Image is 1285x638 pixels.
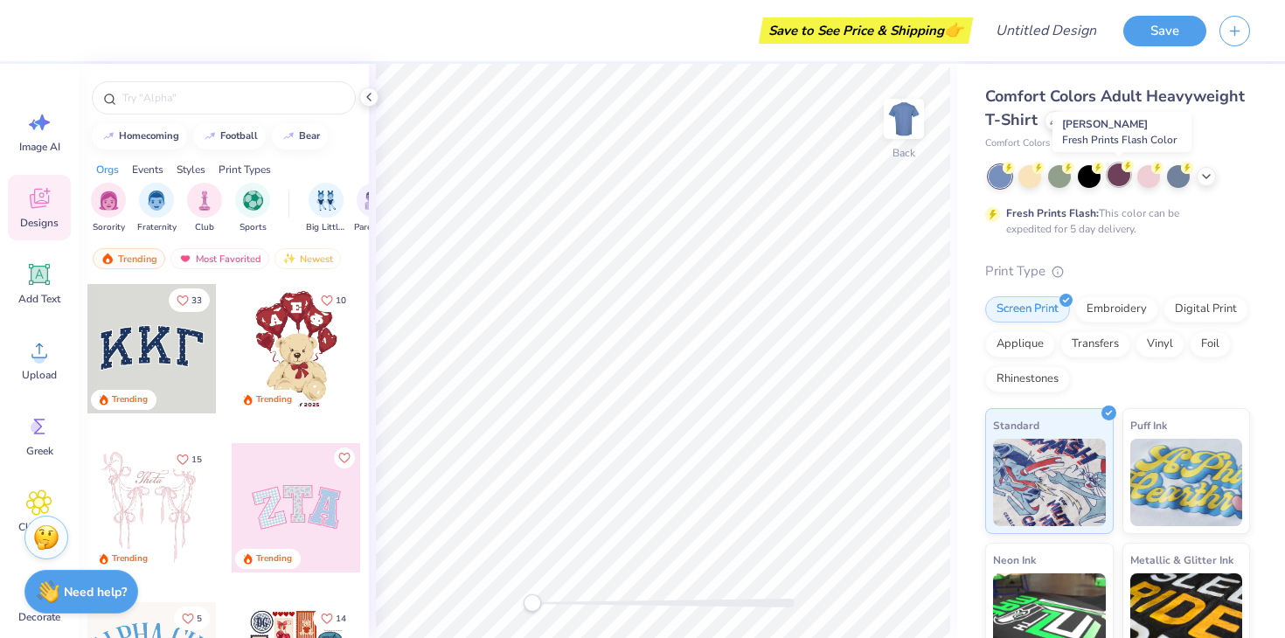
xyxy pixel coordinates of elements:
div: This color can be expedited for 5 day delivery. [1006,205,1221,237]
button: bear [272,123,328,149]
div: Trending [112,393,148,406]
span: Standard [993,416,1039,434]
span: Clipart & logos [10,520,68,548]
button: Like [334,447,355,468]
img: Fraternity Image [147,191,166,211]
span: Decorate [18,610,60,624]
span: Metallic & Glitter Ink [1130,551,1233,569]
div: Rhinestones [985,366,1070,392]
img: Standard [993,439,1106,526]
div: Trending [112,552,148,565]
div: Foil [1190,331,1231,357]
span: 15 [191,455,202,464]
button: Like [313,288,354,312]
div: Vinyl [1136,331,1184,357]
div: Orgs [96,162,119,177]
div: [PERSON_NAME] [1052,112,1191,152]
span: 14 [336,614,346,623]
span: Neon Ink [993,551,1036,569]
span: Comfort Colors [985,136,1050,151]
div: filter for Sports [235,183,270,234]
div: Applique [985,331,1055,357]
div: Styles [177,162,205,177]
button: filter button [235,183,270,234]
span: Fraternity [137,221,177,234]
div: Back [893,145,915,161]
img: trending.gif [101,253,115,265]
div: filter for Parent's Weekend [354,183,394,234]
div: Print Types [219,162,271,177]
span: Greek [26,444,53,458]
strong: Fresh Prints Flash: [1006,206,1099,220]
span: Puff Ink [1130,416,1167,434]
div: homecoming [119,131,179,141]
img: trend_line.gif [101,131,115,142]
div: Trending [93,248,165,269]
div: filter for Club [187,183,222,234]
span: Image AI [19,140,60,154]
div: Digital Print [1163,296,1248,322]
button: Like [313,607,354,630]
div: Trending [256,552,292,565]
span: Big Little Reveal [306,221,346,234]
div: Screen Print [985,296,1070,322]
span: Designs [20,216,59,230]
div: Newest [274,248,341,269]
img: trend_line.gif [281,131,295,142]
span: 👉 [944,19,963,40]
span: Club [195,221,214,234]
button: filter button [354,183,394,234]
span: Parent's Weekend [354,221,394,234]
div: Most Favorited [170,248,269,269]
button: filter button [306,183,346,234]
span: Upload [22,368,57,382]
span: Sports [240,221,267,234]
div: Print Type [985,261,1250,281]
div: filter for Big Little Reveal [306,183,346,234]
span: Comfort Colors Adult Heavyweight T-Shirt [985,86,1245,130]
button: filter button [137,183,177,234]
div: Transfers [1060,331,1130,357]
div: filter for Sorority [91,183,126,234]
img: Sorority Image [99,191,119,211]
div: Trending [256,393,292,406]
div: bear [299,131,320,141]
span: 10 [336,296,346,305]
button: filter button [91,183,126,234]
img: newest.gif [282,253,296,265]
div: Accessibility label [524,594,541,612]
span: Add Text [18,292,60,306]
button: Like [169,288,210,312]
img: Sports Image [243,191,263,211]
div: football [220,131,258,141]
img: Parent's Weekend Image [365,191,385,211]
img: most_fav.gif [178,253,192,265]
span: 33 [191,296,202,305]
img: Back [886,101,921,136]
span: Fresh Prints Flash Color [1062,133,1177,147]
button: Like [169,447,210,471]
div: filter for Fraternity [137,183,177,234]
span: Sorority [93,221,125,234]
button: filter button [187,183,222,234]
img: Big Little Reveal Image [316,191,336,211]
img: trend_line.gif [203,131,217,142]
img: Club Image [195,191,214,211]
img: Puff Ink [1130,439,1243,526]
strong: Need help? [64,584,127,600]
button: Save [1123,16,1206,46]
div: Events [132,162,163,177]
div: Save to See Price & Shipping [763,17,969,44]
span: 5 [197,614,202,623]
input: Try "Alpha" [121,89,344,107]
button: football [193,123,266,149]
div: Embroidery [1075,296,1158,322]
button: homecoming [92,123,187,149]
input: Untitled Design [982,13,1110,48]
button: Like [174,607,210,630]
